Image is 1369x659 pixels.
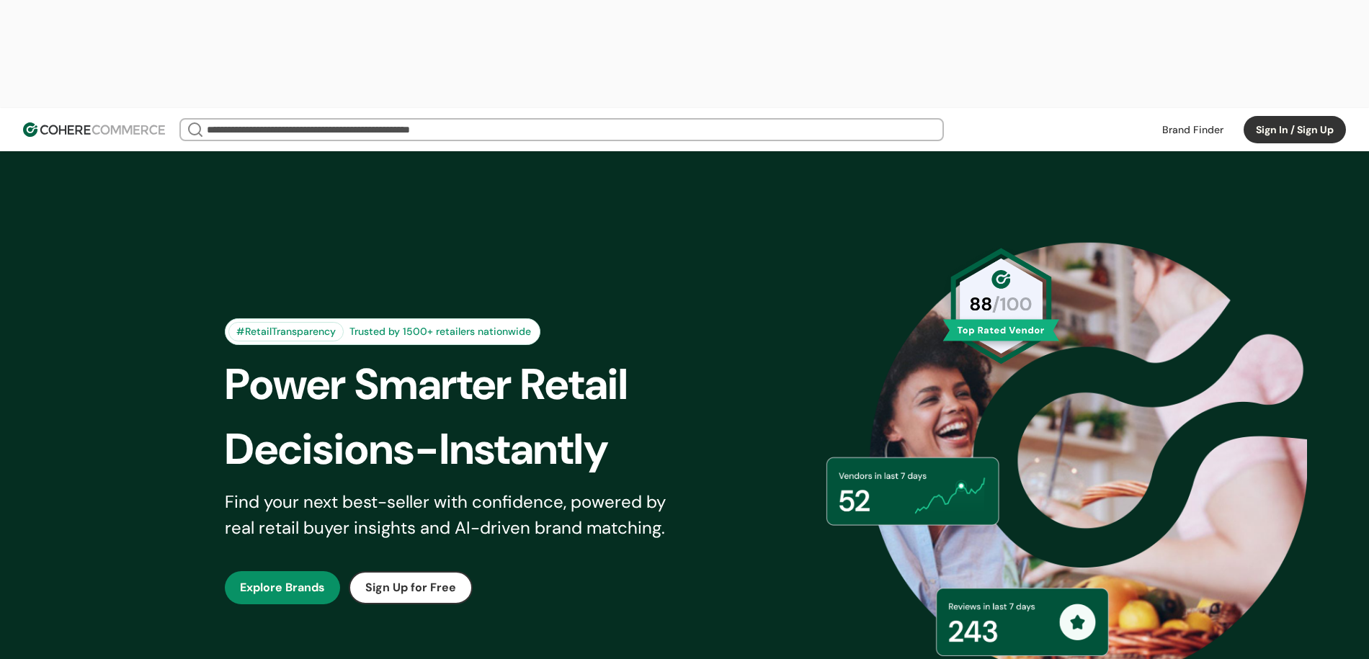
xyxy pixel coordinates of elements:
div: #RetailTransparency [228,322,344,341]
button: Sign Up for Free [349,571,473,604]
div: Find your next best-seller with confidence, powered by real retail buyer insights and AI-driven b... [225,489,684,541]
button: Explore Brands [225,571,340,604]
img: Cohere Logo [23,122,165,137]
div: Trusted by 1500+ retailers nationwide [344,324,537,339]
div: Power Smarter Retail [225,352,709,417]
button: Sign In / Sign Up [1244,116,1346,143]
div: Decisions-Instantly [225,417,709,482]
